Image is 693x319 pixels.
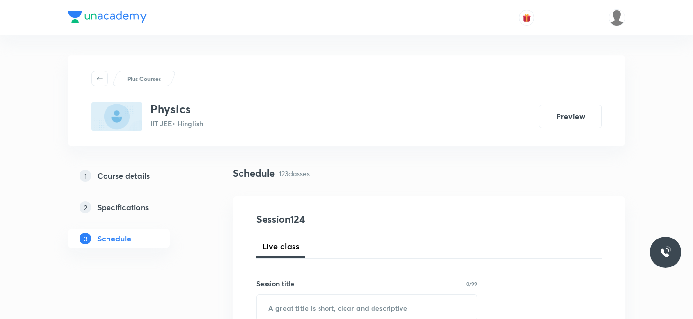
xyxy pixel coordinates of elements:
p: 2 [80,201,91,213]
img: Company Logo [68,11,147,23]
h3: Physics [150,102,203,116]
button: Preview [539,105,602,128]
h4: Schedule [233,166,275,181]
a: 1Course details [68,166,201,186]
img: ttu [660,246,671,258]
h5: Course details [97,170,150,182]
h5: Specifications [97,201,149,213]
h4: Session 124 [256,212,435,227]
img: avatar [522,13,531,22]
h6: Session title [256,278,294,289]
p: 0/99 [466,281,477,286]
p: IIT JEE • Hinglish [150,118,203,129]
a: Company Logo [68,11,147,25]
button: avatar [519,10,534,26]
p: 3 [80,233,91,244]
p: 123 classes [279,168,310,179]
img: 50AC17DD-BAB9-4072-8B6F-F061A4D8669E_plus.png [91,102,142,131]
p: Plus Courses [127,74,161,83]
p: 1 [80,170,91,182]
span: Live class [262,240,299,252]
h5: Schedule [97,233,131,244]
a: 2Specifications [68,197,201,217]
img: Mukesh Gupta [609,9,625,26]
